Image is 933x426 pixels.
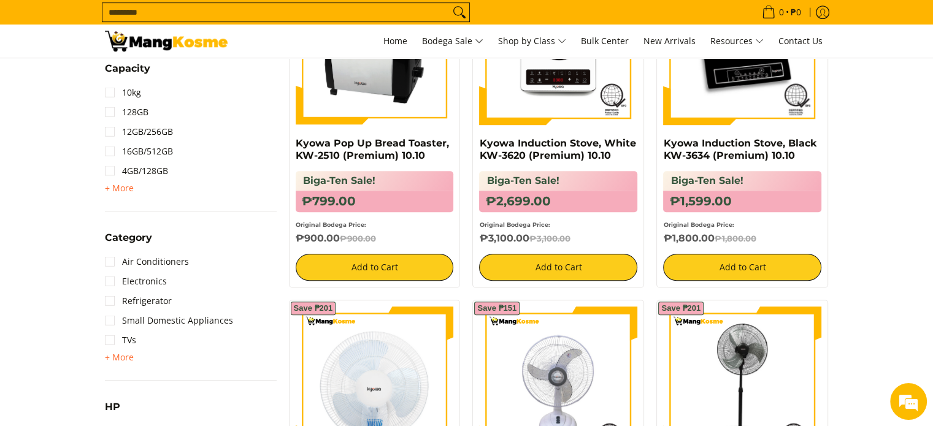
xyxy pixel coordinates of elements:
[377,25,413,58] a: Home
[663,137,816,161] a: Kyowa Induction Stove, Black KW-3634 (Premium) 10.10
[479,232,637,245] h6: ₱3,100.00
[661,305,701,312] span: Save ₱201
[105,402,120,421] summary: Open
[105,142,173,161] a: 16GB/512GB
[105,183,134,193] span: + More
[479,254,637,281] button: Add to Cart
[450,3,469,21] button: Search
[105,311,233,330] a: Small Domestic Appliances
[105,181,134,196] summary: Open
[477,305,516,312] span: Save ₱151
[105,233,152,252] summary: Open
[710,34,764,49] span: Resources
[296,221,366,228] small: Original Bodega Price:
[492,25,572,58] a: Shop by Class
[479,137,635,161] a: Kyowa Induction Stove, White KW-3620 (Premium) 10.10
[105,291,172,311] a: Refrigerator
[714,234,756,243] del: ₱1,800.00
[105,252,189,272] a: Air Conditioners
[105,102,148,122] a: 128GB
[296,232,454,245] h6: ₱900.00
[240,25,829,58] nav: Main Menu
[416,25,490,58] a: Bodega Sale
[105,330,136,350] a: TVs
[663,191,821,212] h6: ₱1,599.00
[575,25,635,58] a: Bulk Center
[105,122,173,142] a: 12GB/256GB
[663,221,734,228] small: Original Bodega Price:
[772,25,829,58] a: Contact Us
[105,31,228,51] img: Premium Deals: Best Premium Home Appliances Sale l Mang Kosme
[340,234,376,243] del: ₱900.00
[529,234,570,243] del: ₱3,100.00
[479,191,637,212] h6: ₱2,699.00
[105,402,120,412] span: HP
[479,221,550,228] small: Original Bodega Price:
[777,8,786,17] span: 0
[422,34,483,49] span: Bodega Sale
[789,8,803,17] span: ₱0
[105,83,141,102] a: 10kg
[758,6,805,19] span: •
[105,233,152,243] span: Category
[296,254,454,281] button: Add to Cart
[105,64,150,83] summary: Open
[383,35,407,47] span: Home
[663,232,821,245] h6: ₱1,800.00
[105,272,167,291] a: Electronics
[105,64,150,74] span: Capacity
[778,35,823,47] span: Contact Us
[581,35,629,47] span: Bulk Center
[296,137,449,161] a: Kyowa Pop Up Bread Toaster, KW-2510 (Premium) 10.10
[643,35,696,47] span: New Arrivals
[294,305,333,312] span: Save ₱201
[296,191,454,212] h6: ₱799.00
[498,34,566,49] span: Shop by Class
[704,25,770,58] a: Resources
[105,350,134,365] summary: Open
[663,254,821,281] button: Add to Cart
[105,161,168,181] a: 4GB/128GB
[637,25,702,58] a: New Arrivals
[105,352,134,362] span: + More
